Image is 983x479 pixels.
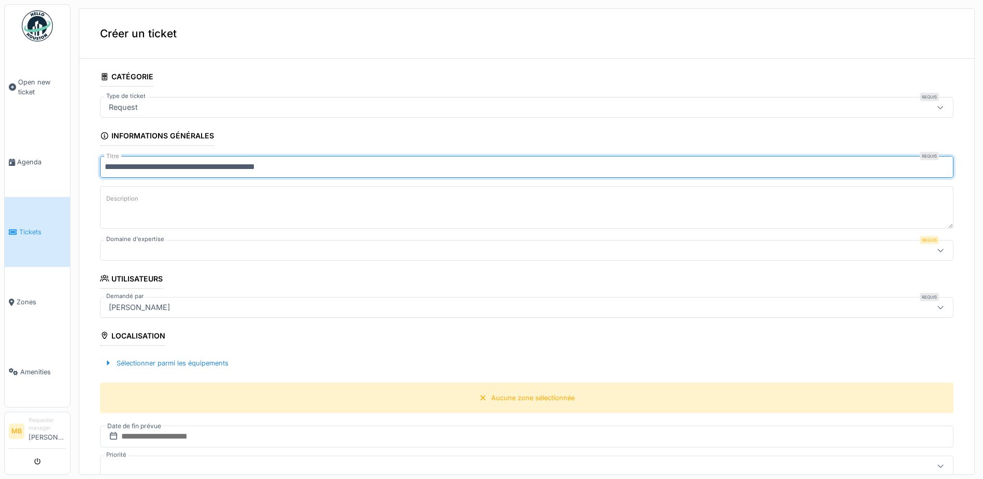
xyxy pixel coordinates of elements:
a: MB Requester manager[PERSON_NAME] [9,416,66,449]
div: Sélectionner parmi les équipements [100,356,233,370]
label: Titre [104,152,121,161]
a: Open new ticket [5,47,70,127]
div: Créer un ticket [79,9,974,59]
div: Catégorie [100,69,153,87]
label: Priorité [104,450,129,459]
span: Agenda [17,157,66,167]
div: Aucune zone sélectionnée [491,393,575,403]
a: Zones [5,267,70,337]
label: Description [104,192,140,205]
div: Informations générales [100,128,214,146]
img: Badge_color-CXgf-gQk.svg [22,10,53,41]
div: [PERSON_NAME] [105,302,174,313]
span: Tickets [19,227,66,237]
div: Requis [920,236,939,244]
a: Tickets [5,197,70,267]
div: Localisation [100,328,165,346]
li: [PERSON_NAME] [29,416,66,446]
span: Zones [17,297,66,307]
label: Domaine d'expertise [104,235,166,244]
div: Requis [920,293,939,301]
a: Amenities [5,337,70,407]
span: Amenities [20,367,66,377]
span: Open new ticket [18,77,66,97]
a: Agenda [5,127,70,197]
label: Demandé par [104,292,146,301]
div: Utilisateurs [100,271,163,289]
label: Type de ticket [104,92,148,101]
div: Requester manager [29,416,66,432]
label: Date de fin prévue [106,420,162,432]
div: Request [105,102,142,113]
div: Requis [920,152,939,160]
li: MB [9,424,24,439]
div: Requis [920,93,939,101]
